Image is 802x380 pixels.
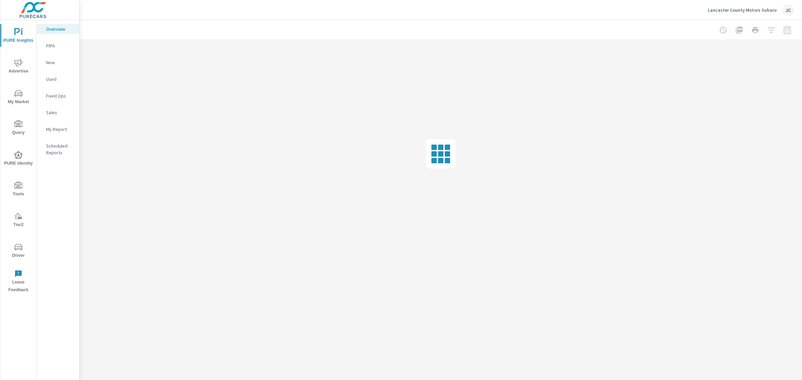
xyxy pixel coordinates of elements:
[46,109,74,116] p: Sales
[37,108,79,118] div: Sales
[2,89,34,106] span: My Market
[708,7,777,13] p: Lancaster County Motors Subaru
[2,120,34,137] span: Query
[2,243,34,259] span: Driver
[2,182,34,198] span: Tools
[46,126,74,133] p: My Report
[37,24,79,34] div: Overview
[46,92,74,99] p: Fixed Ops
[37,57,79,67] div: New
[2,59,34,75] span: Advertise
[46,42,74,49] p: PIPA
[37,91,79,101] div: Fixed Ops
[782,4,794,16] div: JC
[37,41,79,51] div: PIPA
[46,59,74,66] p: New
[37,141,79,158] div: Scheduled Reports
[46,26,74,32] p: Overview
[37,124,79,134] div: My Report
[2,270,34,294] span: Leave Feedback
[46,143,74,156] p: Scheduled Reports
[2,151,34,167] span: PURE Identity
[2,28,34,44] span: PURE Insights
[46,76,74,82] p: Used
[0,20,36,297] div: nav menu
[2,212,34,229] span: Tier2
[37,74,79,84] div: Used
